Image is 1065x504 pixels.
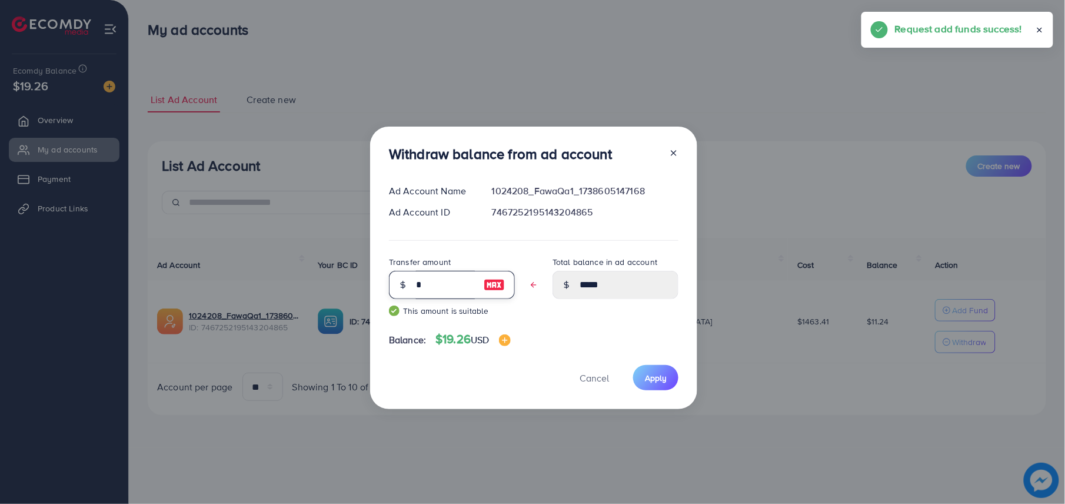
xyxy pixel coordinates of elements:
h3: Withdraw balance from ad account [389,145,612,163]
span: Balance: [389,333,426,347]
span: USD [471,333,489,346]
img: guide [389,306,400,316]
label: Total balance in ad account [553,256,657,268]
label: Transfer amount [389,256,451,268]
small: This amount is suitable [389,305,515,317]
span: Cancel [580,372,609,384]
div: 1024208_FawaQa1_1738605147168 [482,184,688,198]
button: Cancel [565,365,624,390]
span: Apply [645,372,667,384]
h4: $19.26 [435,332,510,347]
div: Ad Account Name [380,184,482,198]
button: Apply [633,365,678,390]
h5: Request add funds success! [895,21,1022,37]
img: image [484,278,505,292]
div: 7467252195143204865 [482,205,688,219]
img: image [499,334,511,346]
div: Ad Account ID [380,205,482,219]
